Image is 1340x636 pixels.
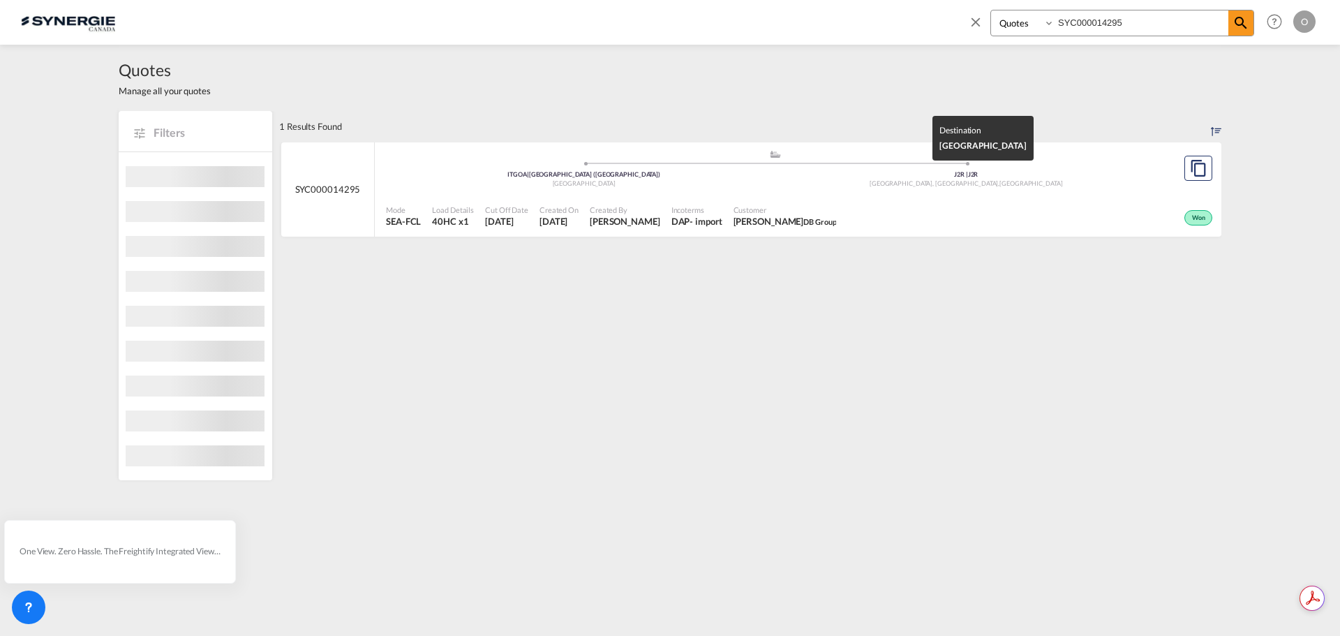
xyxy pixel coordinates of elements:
md-icon: assets/icons/custom/ship-fill.svg [767,151,784,158]
div: SYC000014295 assets/icons/custom/ship-fill.svgassets/icons/custom/roll-o-plane.svgOriginGenova (G... [281,142,1221,237]
span: 25 Aug 2025 [539,215,579,228]
div: Help [1263,10,1293,35]
span: | [966,170,968,178]
input: Enter Quotation Number [1055,10,1228,35]
span: Daniel Dico [590,215,660,228]
span: [GEOGRAPHIC_DATA] [553,179,616,187]
span: Load Details [432,205,474,215]
button: Copy Quote [1184,156,1212,181]
span: Help [1263,10,1286,34]
md-icon: icon-close [968,14,983,29]
span: Won [1192,214,1209,223]
div: 1 Results Found [279,111,342,142]
span: [GEOGRAPHIC_DATA] [939,140,1026,151]
div: Sort by: Created On [1211,111,1221,142]
span: Created On [539,205,579,215]
span: [GEOGRAPHIC_DATA] [999,179,1062,187]
div: Destination [939,123,1026,138]
span: Manage all your quotes [119,84,211,97]
span: SYC000014295 [295,183,361,195]
md-icon: assets/icons/custom/copyQuote.svg [1190,160,1207,177]
div: DAP import [671,215,722,228]
span: ITGOA [GEOGRAPHIC_DATA] ([GEOGRAPHIC_DATA]) [507,170,660,178]
img: 1f56c880d42311ef80fc7dca854c8e59.png [21,6,115,38]
span: Filters [154,125,258,140]
span: Customer [734,205,837,215]
div: Won [1184,210,1212,225]
span: Quotes [119,59,211,81]
span: Cut Off Date [485,205,528,215]
span: icon-magnify [1228,10,1253,36]
div: DAP [671,215,690,228]
span: | [527,170,529,178]
span: Incoterms [671,205,722,215]
div: O [1293,10,1316,33]
span: Mode [386,205,421,215]
span: J2R [968,170,978,178]
span: Created By [590,205,660,215]
span: Marzia Rausa DB Group [734,215,837,228]
span: J2R [954,170,968,178]
span: 40HC x 1 [432,215,474,228]
span: DB Group [803,217,836,226]
span: [GEOGRAPHIC_DATA], [GEOGRAPHIC_DATA] [870,179,999,187]
div: - import [690,215,722,228]
span: 25 Aug 2025 [485,215,528,228]
span: SEA-FCL [386,215,421,228]
md-icon: icon-magnify [1233,15,1249,31]
span: icon-close [968,10,990,43]
span: , [998,179,999,187]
